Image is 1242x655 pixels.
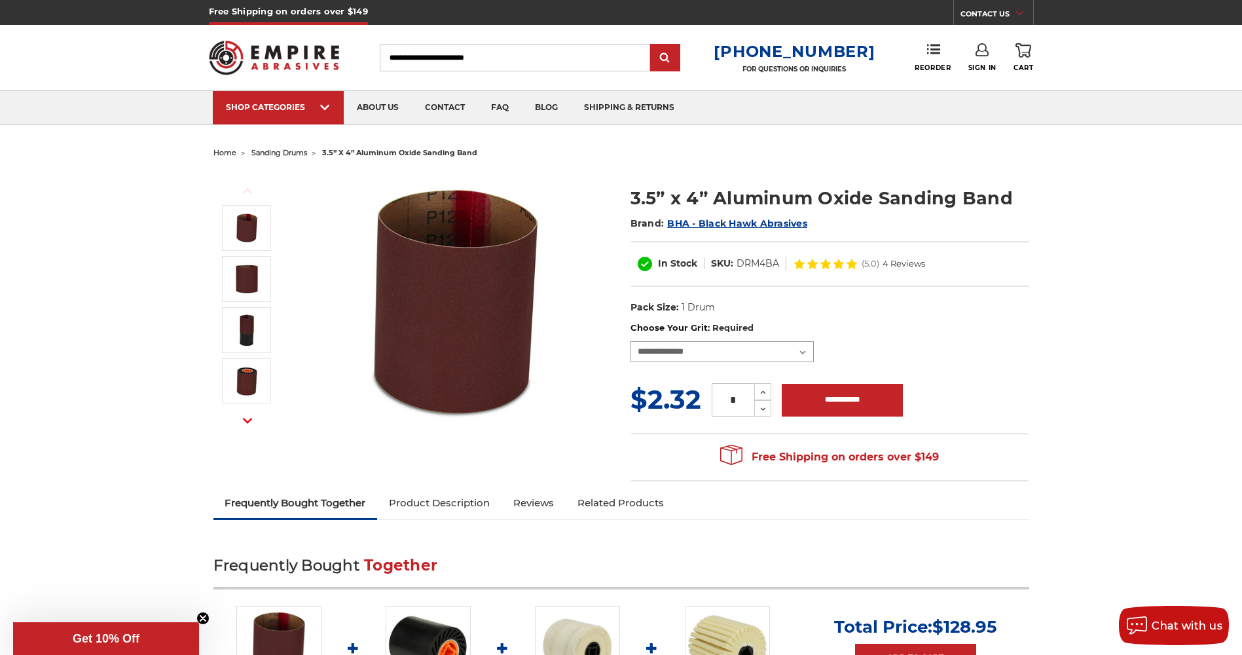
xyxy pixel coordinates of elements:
[720,444,939,470] span: Free Shipping on orders over $149
[364,556,437,574] span: Together
[478,91,522,124] a: faq
[630,383,701,415] span: $2.32
[737,257,779,271] dd: DRM4BA
[714,42,875,61] a: [PHONE_NUMBER]
[1014,64,1033,72] span: Cart
[658,257,697,269] span: In Stock
[571,91,687,124] a: shipping & returns
[566,489,676,517] a: Related Products
[712,322,754,333] small: Required
[932,616,996,637] span: $128.95
[1152,620,1222,632] span: Chat with us
[834,616,996,637] p: Total Price:
[522,91,571,124] a: blog
[230,314,263,346] img: sanding drum
[196,612,210,625] button: Close teaser
[226,102,331,112] div: SHOP CATEGORIES
[682,301,715,314] dd: 1 Drum
[322,148,477,157] span: 3.5” x 4” aluminum oxide sanding band
[711,257,733,271] dt: SKU:
[232,407,263,435] button: Next
[213,556,359,574] span: Frequently Bought
[412,91,478,124] a: contact
[1014,43,1033,72] a: Cart
[251,148,307,157] a: sanding drums
[213,489,378,517] a: Frequently Bought Together
[652,45,678,71] input: Submit
[230,263,263,295] img: sanding band
[714,65,875,73] p: FOR QUESTIONS OR INQUIRIES
[630,301,679,314] dt: Pack Size:
[344,91,412,124] a: about us
[213,148,236,157] a: home
[13,622,199,655] div: Get 10% OffClose teaser
[377,489,502,517] a: Product Description
[883,259,925,268] span: 4 Reviews
[630,185,1029,211] h1: 3.5” x 4” Aluminum Oxide Sanding Band
[915,64,951,72] span: Reorder
[230,212,263,244] img: 3.5x4 inch sanding band for expanding rubber drum
[862,259,879,268] span: (5.0)
[1119,606,1229,645] button: Chat with us
[667,217,807,229] a: BHA - Black Hawk Abrasives
[968,64,996,72] span: Sign In
[325,172,587,434] img: 3.5x4 inch sanding band for expanding rubber drum
[73,632,139,645] span: Get 10% Off
[630,322,1029,335] label: Choose Your Grit:
[960,7,1033,25] a: CONTACT US
[230,365,263,398] img: 4x11 sanding belt
[232,177,263,205] button: Previous
[502,489,566,517] a: Reviews
[915,43,951,71] a: Reorder
[630,217,665,229] span: Brand:
[209,32,340,83] img: Empire Abrasives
